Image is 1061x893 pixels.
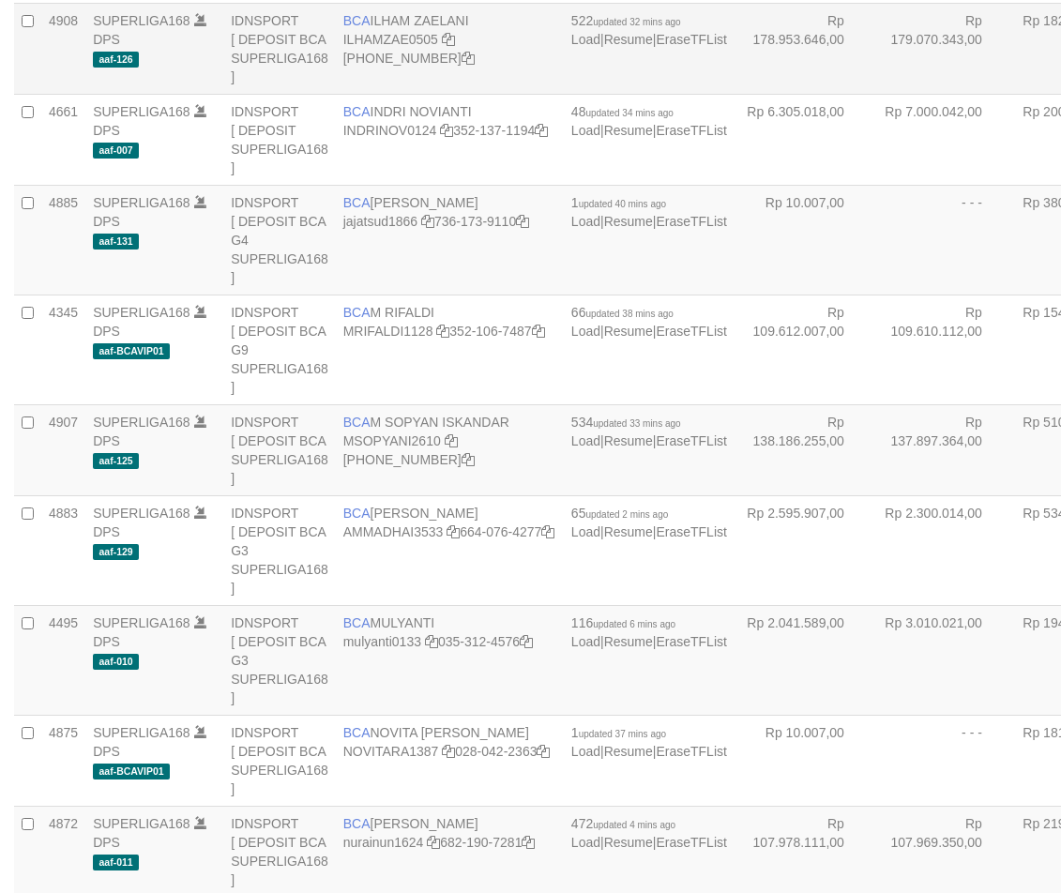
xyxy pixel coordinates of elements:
[656,324,726,339] a: EraseTFList
[85,295,223,404] td: DPS
[93,506,190,521] a: SUPERLIGA168
[93,544,139,560] span: aaf-129
[93,415,190,430] a: SUPERLIGA168
[93,195,190,210] a: SUPERLIGA168
[735,605,872,715] td: Rp 2.041.589,00
[445,433,458,448] a: Copy MSOPYANI2610 to clipboard
[223,185,336,295] td: IDNSPORT [ DEPOSIT BCA G4 SUPERLIGA168 ]
[93,143,139,159] span: aaf-007
[516,214,529,229] a: Copy 7361739110 to clipboard
[427,835,440,850] a: Copy nurainun1624 to clipboard
[593,820,675,830] span: updated 4 mins ago
[585,309,673,319] span: updated 38 mins ago
[571,324,600,339] a: Load
[41,495,85,605] td: 4883
[93,764,170,779] span: aaf-BCAVIP01
[440,123,453,138] a: Copy INDRINOV0124 to clipboard
[735,94,872,185] td: Rp 6.305.018,00
[571,415,681,430] span: 534
[343,104,371,119] span: BCA
[571,13,681,28] span: 522
[571,506,727,539] span: | |
[41,3,85,94] td: 4908
[571,816,727,850] span: | |
[93,615,190,630] a: SUPERLIGA168
[585,509,668,520] span: updated 2 mins ago
[656,32,726,47] a: EraseTFList
[336,715,564,806] td: NOVITA [PERSON_NAME] 028-042-2363
[462,452,475,467] a: Copy 4062301418 to clipboard
[343,725,371,740] span: BCA
[872,495,1010,605] td: Rp 2.300.014,00
[343,816,371,831] span: BCA
[447,524,460,539] a: Copy AMMADHAI3533 to clipboard
[93,725,190,740] a: SUPERLIGA168
[735,185,872,295] td: Rp 10.007,00
[93,13,190,28] a: SUPERLIGA168
[520,634,533,649] a: Copy 0353124576 to clipboard
[343,524,444,539] a: AMMADHAI3533
[656,433,726,448] a: EraseTFList
[343,506,371,521] span: BCA
[571,433,600,448] a: Load
[85,605,223,715] td: DPS
[93,343,170,359] span: aaf-BCAVIP01
[604,324,653,339] a: Resume
[85,715,223,806] td: DPS
[571,195,666,210] span: 1
[656,634,726,649] a: EraseTFList
[93,234,139,250] span: aaf-131
[579,199,666,209] span: updated 40 mins ago
[571,214,600,229] a: Load
[571,123,600,138] a: Load
[537,744,550,759] a: Copy 0280422363 to clipboard
[336,404,564,495] td: M SOPYAN ISKANDAR [PHONE_NUMBER]
[223,404,336,495] td: IDNSPORT [ DEPOSIT BCA SUPERLIGA168 ]
[735,715,872,806] td: Rp 10.007,00
[223,3,336,94] td: IDNSPORT [ DEPOSIT BCA SUPERLIGA168 ]
[336,605,564,715] td: MULYANTI 035-312-4576
[604,634,653,649] a: Resume
[872,94,1010,185] td: Rp 7.000.042,00
[735,495,872,605] td: Rp 2.595.907,00
[571,506,668,521] span: 65
[336,295,564,404] td: M RIFALDI 352-106-7487
[343,32,438,47] a: ILHAMZAE0505
[872,715,1010,806] td: - - -
[656,524,726,539] a: EraseTFList
[593,17,680,27] span: updated 32 mins ago
[571,725,727,759] span: | |
[571,835,600,850] a: Load
[571,305,727,339] span: | |
[571,524,600,539] a: Load
[522,835,535,850] a: Copy 6821907281 to clipboard
[872,295,1010,404] td: Rp 109.610.112,00
[93,453,139,469] span: aaf-125
[571,13,727,47] span: | |
[41,295,85,404] td: 4345
[571,305,674,320] span: 66
[343,214,417,229] a: jajatsud1866
[343,744,439,759] a: NOVITARA1387
[436,324,449,339] a: Copy MRIFALDI1128 to clipboard
[85,185,223,295] td: DPS
[571,744,600,759] a: Load
[872,185,1010,295] td: - - -
[336,94,564,185] td: INDRI NOVIANTI 352-137-1194
[343,305,371,320] span: BCA
[571,634,600,649] a: Load
[571,415,727,448] span: | |
[571,195,727,229] span: | |
[462,51,475,66] a: Copy 4062280631 to clipboard
[343,415,371,430] span: BCA
[343,634,421,649] a: mulyanti0133
[593,418,680,429] span: updated 33 mins ago
[93,654,139,670] span: aaf-010
[93,816,190,831] a: SUPERLIGA168
[343,123,437,138] a: INDRINOV0124
[604,214,653,229] a: Resume
[442,32,455,47] a: Copy ILHAMZAE0505 to clipboard
[604,744,653,759] a: Resume
[571,725,666,740] span: 1
[343,615,371,630] span: BCA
